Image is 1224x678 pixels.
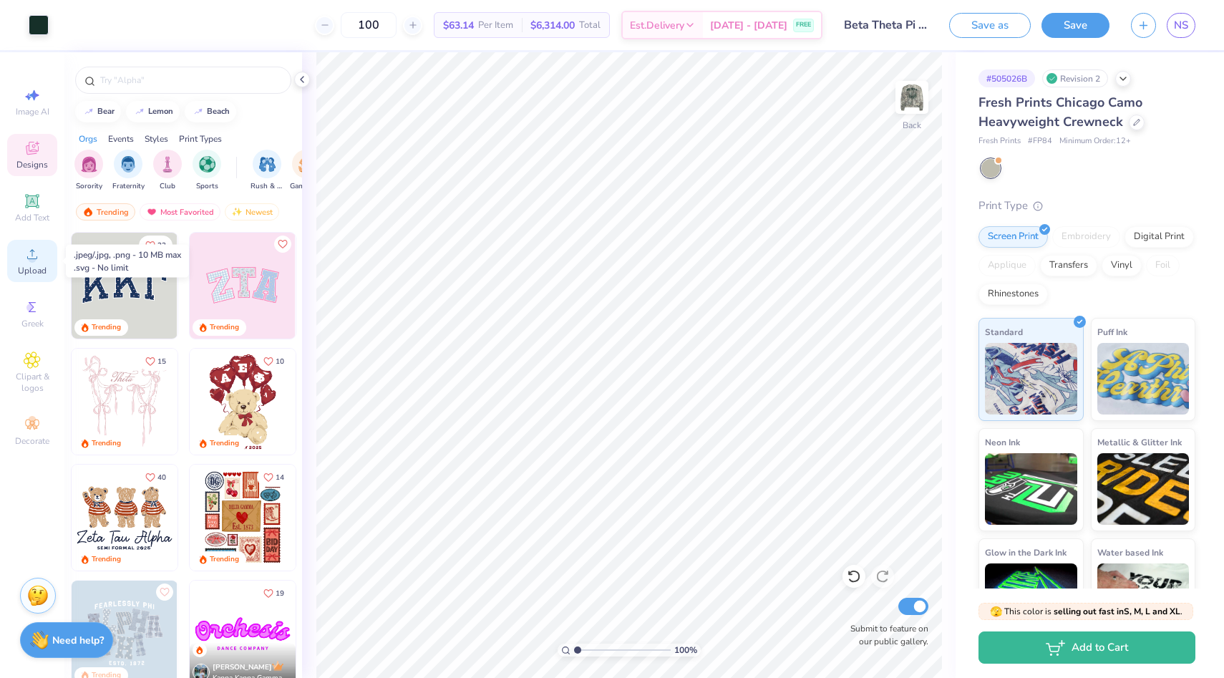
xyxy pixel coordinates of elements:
span: Club [160,181,175,192]
button: Like [156,583,173,601]
img: 9980f5e8-e6a1-4b4a-8839-2b0e9349023c [190,233,296,339]
span: Add Text [15,212,49,223]
label: Submit to feature on our public gallery. [842,622,928,648]
span: Game Day [290,181,323,192]
img: e74243e0-e378-47aa-a400-bc6bcb25063a [295,349,401,455]
strong: Need help? [52,634,104,647]
span: Image AI [16,106,49,117]
span: 40 [157,474,166,481]
img: Sports Image [199,156,215,173]
img: 6de2c09e-6ade-4b04-8ea6-6dac27e4729e [190,465,296,571]
button: lemon [126,101,180,122]
img: Fraternity Image [120,156,136,173]
div: Digital Print [1125,226,1194,248]
img: Back [898,83,926,112]
div: Trending [210,322,239,333]
span: Clipart & logos [7,371,57,394]
span: Water based Ink [1097,545,1163,560]
span: Rush & Bid [251,181,283,192]
img: trending.gif [82,207,94,217]
img: trend_line.gif [134,107,145,116]
div: Rhinestones [978,284,1048,305]
div: Trending [76,203,135,221]
span: [PERSON_NAME] [213,662,272,672]
button: Like [257,468,291,487]
img: Game Day Image [298,156,315,173]
img: b0e5e834-c177-467b-9309-b33acdc40f03 [295,465,401,571]
div: Orgs [79,132,97,145]
strong: selling out fast in S, M, L and XL [1054,606,1180,617]
div: filter for Sports [193,150,221,192]
img: topCreatorCrown.gif [272,660,283,672]
button: Like [139,352,173,371]
img: 3b9aba4f-e317-4aa7-a679-c95a879539bd [72,233,178,339]
span: Neon Ink [985,435,1020,450]
button: Add to Cart [978,631,1195,664]
div: Trending [210,554,239,565]
div: Vinyl [1102,255,1142,276]
img: 587403a7-0594-4a7f-b2bd-0ca67a3ff8dd [190,349,296,455]
img: Metallic & Glitter Ink [1097,453,1190,525]
div: Back [903,119,921,132]
div: filter for Game Day [290,150,323,192]
span: Upload [18,265,47,276]
button: filter button [290,150,323,192]
div: filter for Club [153,150,182,192]
span: 19 [276,590,284,597]
button: Like [257,583,291,603]
div: beach [207,107,230,115]
img: trend_line.gif [193,107,204,116]
span: # FP84 [1028,135,1052,147]
img: d12a98c7-f0f7-4345-bf3a-b9f1b718b86e [177,349,283,455]
span: Fraternity [112,181,145,192]
div: Styles [145,132,168,145]
div: Foil [1146,255,1180,276]
button: Save as [949,13,1031,38]
div: Trending [210,438,239,449]
span: [DATE] - [DATE] [710,18,787,33]
span: Est. Delivery [630,18,684,33]
img: Sorority Image [81,156,97,173]
span: Glow in the Dark Ink [985,545,1067,560]
img: edfb13fc-0e43-44eb-bea2-bf7fc0dd67f9 [177,233,283,339]
img: d12c9beb-9502-45c7-ae94-40b97fdd6040 [177,465,283,571]
div: filter for Fraternity [112,150,145,192]
div: .jpeg/.jpg, .png - 10 MB max [74,248,181,261]
div: Screen Print [978,226,1048,248]
span: Per Item [478,18,513,33]
input: Untitled Design [833,11,938,39]
div: Embroidery [1052,226,1120,248]
img: 5ee11766-d822-42f5-ad4e-763472bf8dcf [295,233,401,339]
a: NS [1167,13,1195,38]
button: bear [75,101,121,122]
span: $63.14 [443,18,474,33]
span: 14 [276,474,284,481]
img: Rush & Bid Image [259,156,276,173]
span: Designs [16,159,48,170]
span: Standard [985,324,1023,339]
div: Print Types [179,132,222,145]
span: 10 [276,358,284,365]
span: Total [579,18,601,33]
span: 100 % [674,644,697,657]
img: Club Image [160,156,175,173]
div: Revision 2 [1042,69,1108,87]
div: Events [108,132,134,145]
button: filter button [251,150,283,192]
span: This color is . [990,605,1182,618]
button: filter button [112,150,145,192]
span: FREE [796,20,811,30]
div: Newest [225,203,279,221]
span: Decorate [15,435,49,447]
img: Neon Ink [985,453,1077,525]
button: filter button [74,150,103,192]
span: 🫣 [990,605,1002,619]
div: Trending [92,322,121,333]
input: – – [341,12,397,38]
button: beach [185,101,236,122]
span: Sorority [76,181,102,192]
div: Applique [978,255,1036,276]
span: $6,314.00 [530,18,575,33]
span: NS [1174,17,1188,34]
div: Trending [92,438,121,449]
